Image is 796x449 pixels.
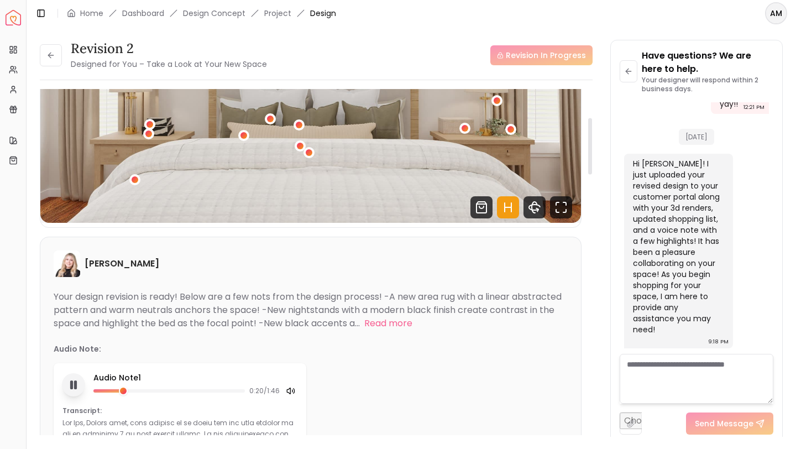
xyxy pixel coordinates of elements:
h3: Revision 2 [71,40,267,58]
p: Audio Note: [54,343,101,354]
button: Read more [364,317,412,330]
div: Mute audio [284,384,297,398]
img: Spacejoy Logo [6,10,21,25]
button: Pause audio note [62,373,85,396]
div: Your design revision is ready! Below are a few nots from the design process! -A new area rug with... [54,290,562,330]
div: 9:18 PM [708,336,729,347]
a: Dashboard [122,8,164,19]
a: Project [264,8,291,19]
span: [DATE] [679,129,714,145]
nav: breadcrumb [67,8,336,19]
h6: [PERSON_NAME] [85,257,159,270]
div: 12:21 PM [743,102,764,113]
span: 0:20 / 1:46 [249,387,280,395]
div: yay!! [720,98,738,109]
svg: Shop Products from this design [470,196,493,218]
svg: 360 View [523,196,546,218]
span: Design [310,8,336,19]
svg: Fullscreen [550,196,572,218]
p: Transcript: [62,406,297,415]
small: Designed for You – Take a Look at Your New Space [71,59,267,70]
a: Home [80,8,103,19]
p: Audio Note 1 [93,372,297,383]
img: Hannah James [54,250,80,277]
a: Spacejoy [6,10,21,25]
p: Your designer will respond within 2 business days. [642,76,773,93]
div: Hi [PERSON_NAME]! I just uploaded your revised design to your customer portal along with your 3d ... [633,158,722,335]
li: Design Concept [183,8,245,19]
button: AM [765,2,787,24]
span: AM [766,3,786,23]
svg: Hotspots Toggle [497,196,519,218]
p: Have questions? We are here to help. [642,49,773,76]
